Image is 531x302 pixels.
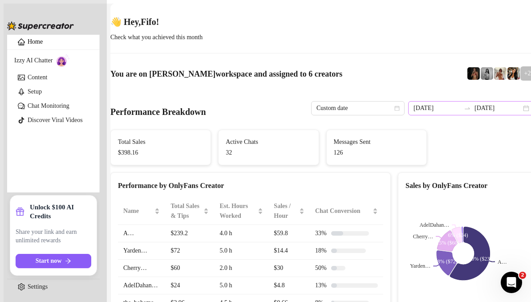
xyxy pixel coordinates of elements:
[165,198,214,225] th: Total Sales & Tips
[507,67,520,80] img: AdelDahan
[334,148,419,158] span: 126
[268,277,310,294] td: $4.8
[28,117,83,123] a: Discover Viral Videos
[481,67,493,80] img: A
[315,281,328,290] span: 13 %
[410,263,430,269] text: Yarden…
[123,206,153,216] span: Name
[226,148,311,158] span: 32
[315,246,328,256] span: 18 %
[219,201,256,221] div: Est. Hours Worked
[494,67,507,80] img: Green
[110,106,206,118] h4: Performance Breakdown
[16,207,24,216] span: gift
[118,180,383,191] div: Performance by OnlyFans Creator
[315,229,328,238] span: 33 %
[30,203,91,220] strong: Unlock $100 AI Credits
[501,272,522,293] iframe: Intercom live chat
[464,105,471,112] span: swap-right
[268,260,310,277] td: $30
[315,263,328,273] span: 50 %
[268,225,310,242] td: $59.8
[56,54,70,67] img: AI Chatter
[28,88,42,95] a: Setup
[268,242,310,260] td: $14.4
[474,103,521,113] input: End date
[214,277,268,294] td: 5.0 h
[165,225,214,242] td: $239.2
[274,201,297,221] span: Sales / Hour
[498,259,507,265] text: A…
[170,201,202,221] span: Total Sales & Tips
[165,242,214,260] td: $72
[149,69,215,78] span: [PERSON_NAME]
[28,283,48,290] a: Settings
[65,258,71,264] span: arrow-right
[118,137,203,147] span: Total Sales
[214,260,268,277] td: 2.0 h
[310,198,383,225] th: Chat Conversion
[118,148,203,158] span: $398.16
[36,257,62,265] span: Start now
[214,242,268,260] td: 5.0 h
[519,272,526,279] span: 2
[118,277,165,294] td: AdelDahan…
[28,74,47,81] a: Content
[7,21,74,30] img: logo-BBDzfeDw.svg
[214,225,268,242] td: 4.0 h
[413,103,460,113] input: Start date
[268,198,310,225] th: Sales / Hour
[316,102,399,115] span: Custom date
[16,254,91,268] button: Start nowarrow-right
[467,67,480,80] img: the_bohema
[334,137,419,147] span: Messages Sent
[405,180,527,191] div: Sales by OnlyFans Creator
[110,69,342,79] h1: You are on workspace and assigned to creators
[28,102,69,109] a: Chat Monitoring
[308,69,312,78] span: 6
[165,277,214,294] td: $24
[118,225,165,242] td: A…
[165,260,214,277] td: $60
[524,69,531,78] span: + 2
[118,198,165,225] th: Name
[394,106,400,111] span: calendar
[118,242,165,260] td: Yarden…
[464,105,471,112] span: to
[226,137,311,147] span: Active Chats
[28,38,43,45] a: Home
[14,56,53,65] span: Izzy AI Chatter
[413,233,433,240] text: Cherry…
[118,260,165,277] td: Cherry…
[16,228,91,245] span: Share your link and earn unlimited rewards
[315,206,371,216] span: Chat Conversion
[420,222,450,228] text: AdelDahan…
